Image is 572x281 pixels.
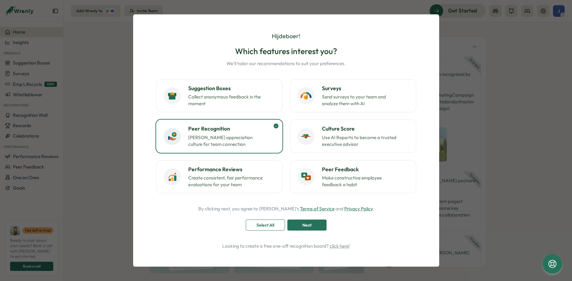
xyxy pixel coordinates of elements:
button: Peer Recognition[PERSON_NAME] appreciation culture for team connection [156,120,282,153]
span: Next [302,220,312,230]
p: We'll tailor our recommendations to suit your preferences. [226,60,346,67]
h3: Culture Score [322,125,409,133]
button: Peer FeedbackMake constructive employee feedback a habit [290,160,416,193]
h3: Suggestion Boxes [188,84,275,92]
span: Select All [256,220,274,230]
button: Culture ScoreUse AI Reports to become a trusted executive advisor [290,120,416,153]
p: Make constructive employee feedback a habit [322,175,398,188]
p: Send surveys to your team and analyze them with AI [322,94,398,107]
p: By clicking next, you agree to [PERSON_NAME]'s and . [198,205,374,212]
a: Privacy Policy [344,206,373,212]
button: SurveysSend surveys to your team and analyze them with AI [290,79,416,112]
h3: Peer Feedback [322,165,409,173]
p: Collect anonymous feedback in the moment [188,94,265,107]
a: click here! [330,243,350,249]
button: Performance ReviewsCreate consistent, fair performance evaluations for your team [156,160,282,193]
p: Create consistent, fair performance evaluations for your team [188,175,265,188]
p: Use AI Reports to become a trusted executive advisor [322,134,398,148]
p: Looking to create a free one-off recognition board? [150,243,422,250]
a: Terms of Service [300,206,335,212]
h3: Surveys [322,84,409,92]
button: Select All [246,220,285,231]
button: Suggestion BoxesCollect anonymous feedback in the moment [156,79,282,112]
h3: Performance Reviews [188,165,275,173]
p: [PERSON_NAME] appreciation culture for team connection [188,134,265,148]
h2: Which features interest you? [226,46,346,57]
button: Next [287,220,327,231]
h3: Peer Recognition [188,125,275,133]
p: Hi jdeboer ! [272,31,300,41]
